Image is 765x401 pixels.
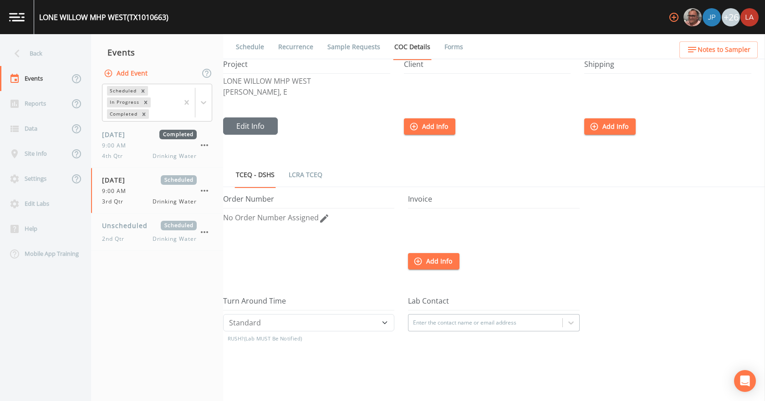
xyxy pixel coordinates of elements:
[443,34,464,60] a: Forms
[722,8,740,26] div: +26
[107,86,138,96] div: Scheduled
[740,8,759,26] img: cf6e799eed601856facf0d2563d1856d
[107,97,141,107] div: In Progress
[235,162,276,188] a: TCEQ - DSHS
[244,335,302,342] span: (Lab MUST Be Notified)
[161,175,197,185] span: Scheduled
[102,235,130,243] span: 2nd Qtr
[223,117,278,135] button: Edit Info
[223,88,390,96] p: [PERSON_NAME], E
[326,34,382,60] a: Sample Requests
[138,86,148,96] div: Remove Scheduled
[223,77,390,85] p: LONE WILLOW MHP WEST
[223,213,319,223] span: No Order Number Assigned
[584,118,636,135] button: Add Info
[683,8,702,26] div: Mike Franklin
[679,41,758,58] button: Notes to Sampler
[702,8,721,26] div: Joshua gere Paul
[102,65,151,82] button: Add Event
[408,195,579,208] h5: Invoice
[153,152,197,160] span: Drinking Water
[734,370,756,392] div: Open Intercom Messenger
[102,221,154,230] span: Unscheduled
[141,97,151,107] div: Remove In Progress
[683,8,702,26] img: e2d790fa78825a4bb76dcb6ab311d44c
[408,297,579,310] h5: Lab Contact
[102,142,132,150] span: 9:00 AM
[139,109,149,119] div: Remove Completed
[91,41,223,64] div: Events
[223,297,394,310] h5: Turn Around Time
[39,12,168,23] div: LONE WILLOW MHP WEST (TX1010663)
[703,8,721,26] img: 41241ef155101aa6d92a04480b0d0000
[153,235,197,243] span: Drinking Water
[102,130,132,139] span: [DATE]
[91,213,223,251] a: UnscheduledScheduled2nd QtrDrinking Water
[223,60,390,74] h5: Project
[235,34,265,60] a: Schedule
[404,60,571,74] h5: Client
[102,175,132,185] span: [DATE]
[153,198,197,206] span: Drinking Water
[102,198,129,206] span: 3rd Qtr
[102,152,128,160] span: 4th Qtr
[698,44,750,56] span: Notes to Sampler
[107,109,139,119] div: Completed
[159,130,197,139] span: Completed
[277,34,315,60] a: Recurrence
[408,253,459,270] button: Add Info
[393,34,432,60] a: COC Details
[404,118,455,135] button: Add Info
[91,168,223,213] a: [DATE]Scheduled9:00 AM3rd QtrDrinking Water
[9,13,25,21] img: logo
[584,60,751,74] h5: Shipping
[223,195,394,208] h5: Order Number
[287,162,324,188] a: LCRA TCEQ
[91,122,223,168] a: [DATE]Completed9:00 AM4th QtrDrinking Water
[161,221,197,230] span: Scheduled
[102,187,132,195] span: 9:00 AM
[228,331,395,346] h3: RUSH?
